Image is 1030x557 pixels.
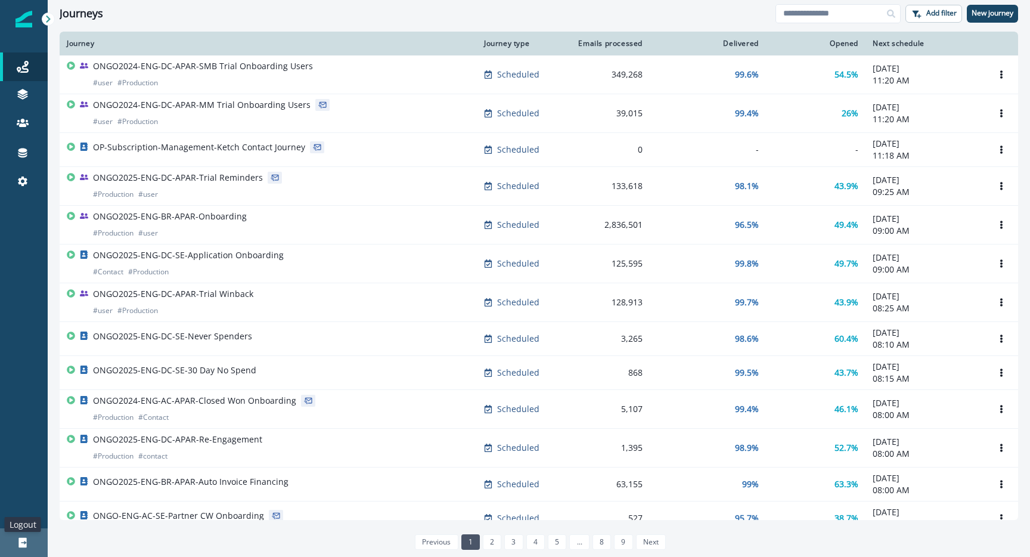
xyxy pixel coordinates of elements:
[60,7,103,20] h1: Journeys
[569,534,589,550] a: Jump forward
[614,534,632,550] a: Page 9
[992,141,1011,159] button: Options
[93,305,113,317] p: # user
[992,177,1011,195] button: Options
[573,180,643,192] div: 133,618
[873,213,978,225] p: [DATE]
[992,509,1011,527] button: Options
[497,478,539,490] p: Scheduled
[573,258,643,270] div: 125,595
[15,11,32,27] img: Inflection
[735,258,759,270] p: 99.8%
[60,167,1018,206] a: ONGO2025-ENG-DC-APAR-Trial Reminders#Production#userScheduled133,61898.1%43.9%[DATE]09:25 AMOptions
[93,141,305,153] p: OP-Subscription-Management-Ketch Contact Journey
[573,367,643,379] div: 868
[60,55,1018,94] a: ONGO2024-ENG-DC-APAR-SMB Trial Onboarding Users#user#ProductionScheduled349,26899.6%54.5%[DATE]11...
[735,107,759,119] p: 99.4%
[67,39,470,48] div: Journey
[138,411,169,423] p: # Contact
[93,395,296,407] p: ONGO2024-ENG-AC-APAR-Closed Won Onboarding
[60,133,1018,167] a: OP-Subscription-Management-Ketch Contact JourneyScheduled0--[DATE]11:18 AMOptions
[60,283,1018,322] a: ONGO2025-ENG-DC-APAR-Trial Winback#user#ProductionScheduled128,91399.7%43.9%[DATE]08:25 AMOptions
[834,296,858,308] p: 43.9%
[573,512,643,524] div: 527
[93,211,247,222] p: ONGO2025-ENG-BR-APAR-Onboarding
[461,534,480,550] a: Page 1 is your current page
[834,367,858,379] p: 43.7%
[497,403,539,415] p: Scheduled
[873,506,978,518] p: [DATE]
[834,442,858,454] p: 52.7%
[138,227,158,239] p: # user
[873,302,978,314] p: 08:25 AM
[873,472,978,484] p: [DATE]
[573,478,643,490] div: 63,155
[138,450,167,462] p: # contact
[735,403,759,415] p: 99.4%
[93,172,263,184] p: ONGO2025-ENG-DC-APAR-Trial Reminders
[60,245,1018,283] a: ONGO2025-ENG-DC-SE-Application Onboarding#Contact#ProductionScheduled125,59599.8%49.7%[DATE]09:00...
[992,104,1011,122] button: Options
[842,107,858,119] p: 26%
[873,373,978,385] p: 08:15 AM
[873,63,978,75] p: [DATE]
[117,116,158,128] p: # Production
[735,296,759,308] p: 99.7%
[873,101,978,113] p: [DATE]
[497,296,539,308] p: Scheduled
[60,390,1018,429] a: ONGO2024-ENG-AC-APAR-Closed Won Onboarding#Production#ContactScheduled5,10799.4%46.1%[DATE]08:00 ...
[873,327,978,339] p: [DATE]
[657,39,759,48] div: Delivered
[873,75,978,86] p: 11:20 AM
[497,219,539,231] p: Scheduled
[573,107,643,119] div: 39,015
[873,361,978,373] p: [DATE]
[526,534,545,550] a: Page 4
[834,512,858,524] p: 38.7%
[992,364,1011,382] button: Options
[573,69,643,81] div: 349,268
[60,94,1018,133] a: ONGO2024-ENG-DC-APAR-MM Trial Onboarding Users#user#ProductionScheduled39,01599.4%26%[DATE]11:20 ...
[834,478,858,490] p: 63.3%
[93,116,113,128] p: # user
[834,219,858,231] p: 49.4%
[873,397,978,409] p: [DATE]
[873,484,978,496] p: 08:00 AM
[93,249,284,261] p: ONGO2025-ENG-DC-SE-Application Onboarding
[483,534,501,550] a: Page 2
[117,77,158,89] p: # Production
[497,144,539,156] p: Scheduled
[873,186,978,198] p: 09:25 AM
[504,534,523,550] a: Page 3
[873,518,978,530] p: 08:00 AM
[735,367,759,379] p: 99.5%
[873,339,978,351] p: 08:10 AM
[773,39,858,48] div: Opened
[93,510,264,522] p: ONGO-ENG-AC-SE-Partner CW Onboarding
[873,436,978,448] p: [DATE]
[873,290,978,302] p: [DATE]
[834,258,858,270] p: 49.7%
[573,403,643,415] div: 5,107
[992,66,1011,83] button: Options
[592,534,611,550] a: Page 8
[873,138,978,150] p: [DATE]
[93,288,253,300] p: ONGO2025-ENG-DC-APAR-Trial Winback
[992,439,1011,457] button: Options
[117,305,158,317] p: # Production
[573,39,643,48] div: Emails processed
[873,252,978,264] p: [DATE]
[573,296,643,308] div: 128,913
[93,60,313,72] p: ONGO2024-ENG-DC-APAR-SMB Trial Onboarding Users
[93,476,288,488] p: ONGO2025-ENG-BR-APAR-Auto Invoice Financing
[873,39,978,48] div: Next schedule
[60,429,1018,468] a: ONGO2025-ENG-DC-APAR-Re-Engagement#Production#contactScheduled1,39598.9%52.7%[DATE]08:00 AMOptions
[992,330,1011,348] button: Options
[873,225,978,237] p: 09:00 AM
[834,333,858,345] p: 60.4%
[60,356,1018,390] a: ONGO2025-ENG-DC-SE-30 Day No SpendScheduled86899.5%43.7%[DATE]08:15 AMOptions
[497,180,539,192] p: Scheduled
[497,442,539,454] p: Scheduled
[735,333,759,345] p: 98.6%
[873,113,978,125] p: 11:20 AM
